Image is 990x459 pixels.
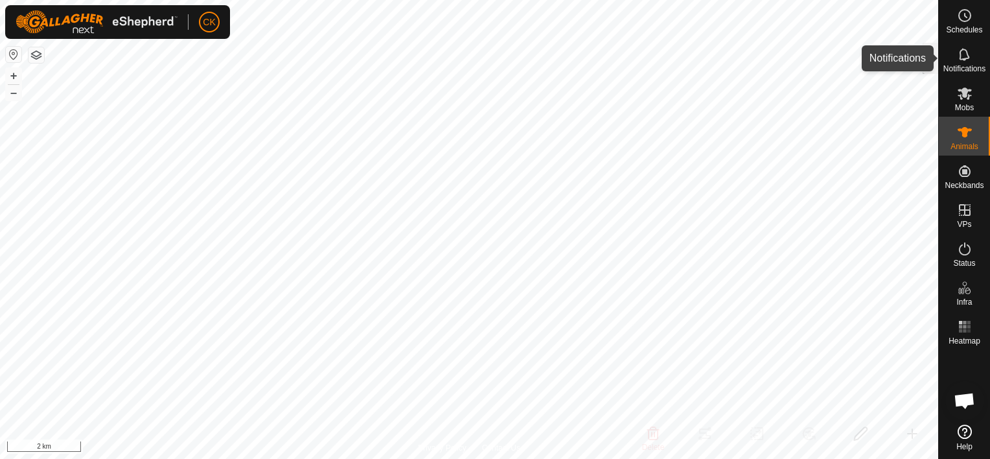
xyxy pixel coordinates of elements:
span: Help [956,443,973,451]
a: Contact Us [482,442,520,454]
span: Heatmap [949,337,980,345]
span: VPs [957,220,971,228]
button: Reset Map [6,47,21,62]
span: Neckbands [945,182,984,189]
span: Notifications [943,65,985,73]
div: Open chat [945,381,984,420]
button: Map Layers [29,47,44,63]
span: Infra [956,298,972,306]
span: Status [953,259,975,267]
button: – [6,85,21,100]
span: CK [203,16,215,29]
button: + [6,68,21,84]
img: Gallagher Logo [16,10,178,34]
span: Animals [950,143,978,150]
a: Privacy Policy [418,442,466,454]
span: Mobs [955,104,974,112]
a: Help [939,419,990,456]
span: Schedules [946,26,982,34]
